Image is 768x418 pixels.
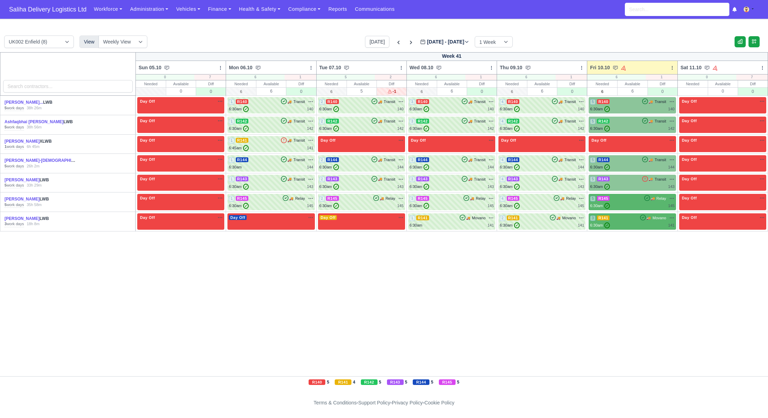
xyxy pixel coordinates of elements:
span: 1 [229,196,234,202]
span: 5 [590,157,596,163]
div: 140 [397,106,403,112]
span: 🚚 [649,157,653,163]
div: View [79,36,99,48]
div: Needed [678,80,708,87]
span: R143 [416,176,429,181]
div: 6:30am [410,106,429,112]
div: Available [256,80,286,87]
a: Communications [351,2,399,16]
span: 3 [410,196,415,202]
div: 1 [646,74,677,80]
span: R144 [597,157,610,162]
span: R143 [236,176,249,181]
div: 0 [136,74,194,80]
span: R142 [326,119,339,124]
div: Diff [196,80,226,87]
span: 🚚 [380,196,384,201]
span: ✓ [424,184,429,190]
span: 🚚 [289,196,293,201]
span: Day Off [681,176,698,181]
div: 33h 29m [27,183,42,188]
div: Available [347,80,377,87]
span: R145 [416,196,429,201]
span: 🚚 [378,176,382,182]
span: 3 [410,99,415,105]
div: 6:30am [319,164,339,170]
div: 142 [578,126,584,132]
span: Relay [657,196,666,202]
span: 🚚 [468,176,472,182]
div: 6:30am [500,184,520,190]
div: 35h 58m [27,202,42,208]
span: Transit [384,157,395,163]
span: Sat 11.10 [681,64,702,71]
div: 6 [226,74,285,80]
span: 🚚 [651,196,655,201]
span: ✓ [514,106,520,112]
span: Transit [654,99,666,105]
span: 🚚 [560,196,564,201]
span: R145 [236,196,249,201]
span: Transit [654,157,666,163]
span: 🚚 [378,119,382,124]
span: Fri 10.10 [590,64,610,71]
span: Transit [654,118,666,124]
span: ✓ [243,126,249,132]
span: Day Off [681,196,698,200]
span: Day Off [139,138,156,143]
div: 142 [488,126,494,132]
strong: 5 [5,106,7,110]
div: XLWB [5,139,77,144]
span: Relay [295,196,305,202]
span: ✓ [243,203,249,209]
a: Vehicles [172,2,204,16]
span: ✓ [514,126,520,132]
div: 0 [708,87,738,95]
span: 4 [500,176,505,182]
span: 🚚 [378,99,382,104]
div: Available [437,80,467,87]
span: 1 [229,99,234,105]
span: R143 [507,176,520,181]
span: 2 [319,157,325,163]
div: 142 [397,126,403,132]
span: Day Off [590,138,608,143]
div: work days [5,125,24,130]
div: 1 [556,74,587,80]
div: LWB [5,119,77,125]
div: 145 [397,203,403,209]
div: 0 [557,87,587,95]
div: 6 [587,74,646,80]
strong: 1 [5,144,7,149]
span: R141 [236,138,249,143]
span: 4 [500,119,505,124]
span: 4 [500,157,505,163]
span: 🚚 [287,157,292,163]
span: Day Off [681,157,698,162]
div: 143 [307,184,313,190]
span: ✓ [333,106,339,112]
span: 2 [319,99,325,105]
div: 7 [736,74,768,80]
div: 144 [668,164,674,170]
div: 6:30am [229,126,249,132]
span: R140 [507,99,520,104]
div: 140 [488,106,494,112]
a: Cookie Policy [424,400,454,405]
div: 6:30am [590,184,610,190]
strong: 5 [5,164,7,168]
span: 🚚 [649,176,653,182]
div: 144 [488,164,494,170]
div: 38h 56m [27,125,42,130]
span: 🚚 [649,119,653,124]
span: 1 [229,138,234,143]
a: [PERSON_NAME] [5,178,40,182]
span: ✓ [424,164,429,170]
div: 0 [738,87,768,95]
span: Day Off [410,138,427,143]
label: [DATE] - [DATE] [420,38,469,46]
div: Available [166,80,196,87]
div: 6:30am [590,106,610,112]
div: 6:30am [590,126,610,132]
div: 6:30am [410,203,429,209]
